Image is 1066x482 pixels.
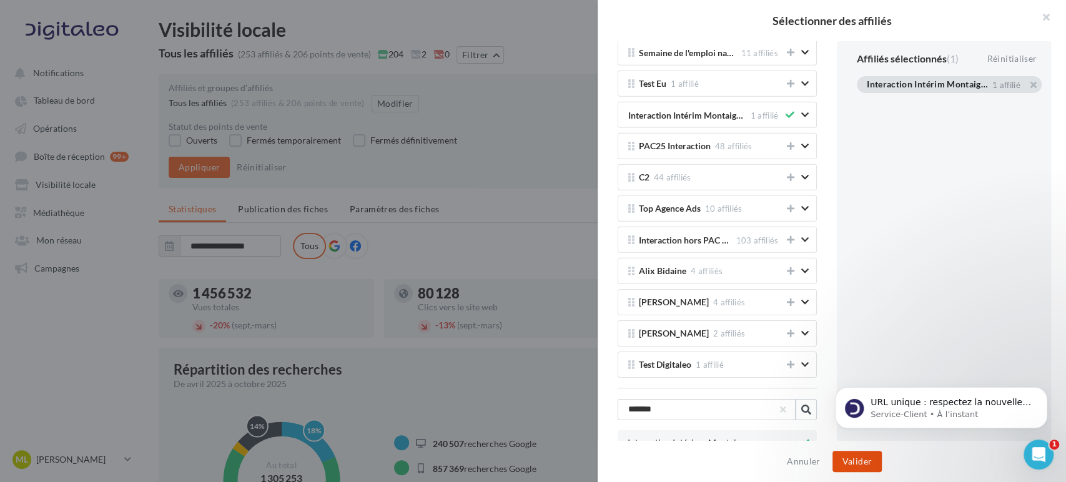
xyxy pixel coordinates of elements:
[947,52,959,64] span: (1)
[857,54,959,64] div: Affiliés sélectionnés
[639,236,732,250] span: Interaction hors PAC 25
[54,48,215,59] p: Message from Service-Client, sent À l’instant
[618,15,1046,26] h2: Sélectionner des affiliés
[1049,440,1059,450] span: 1
[736,235,779,245] span: 103 affiliés
[782,454,825,469] button: Annuler
[639,360,691,370] span: Test Digitaleo
[639,142,711,151] span: PAC25 Interaction
[628,111,746,125] span: Interaction Intérim Montaigu - Ads
[639,79,666,89] span: Test Eu
[639,204,701,214] span: Top Agence Ads
[671,79,699,89] span: 1 affilié
[639,173,649,182] span: C2
[628,438,746,448] span: Interaction Intérim - Montaigu
[639,329,709,338] span: [PERSON_NAME]
[654,172,691,182] span: 44 affiliés
[992,81,1020,89] div: 1 affilié
[816,361,1066,448] iframe: Intercom notifications message
[982,51,1042,66] div: Réinitialiser
[713,297,745,307] span: 4 affiliés
[741,48,778,58] span: 11 affiliés
[705,204,743,214] span: 10 affiliés
[867,80,990,91] span: Interaction Intérim Montaigu - Ads
[1024,440,1054,470] iframe: Intercom live chat
[54,36,215,183] span: URL unique : respectez la nouvelle exigence de Google Google exige désormais que chaque fiche Goo...
[639,267,686,276] span: Alix Bidaine
[751,111,779,120] span: 1 affilié
[639,49,736,62] span: Semaine de l'emploi naval
[832,451,882,472] button: Valider
[713,328,745,338] span: 2 affiliés
[696,360,724,370] span: 1 affilié
[715,141,753,151] span: 48 affiliés
[639,298,709,307] span: [PERSON_NAME]
[691,266,723,276] span: 4 affiliés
